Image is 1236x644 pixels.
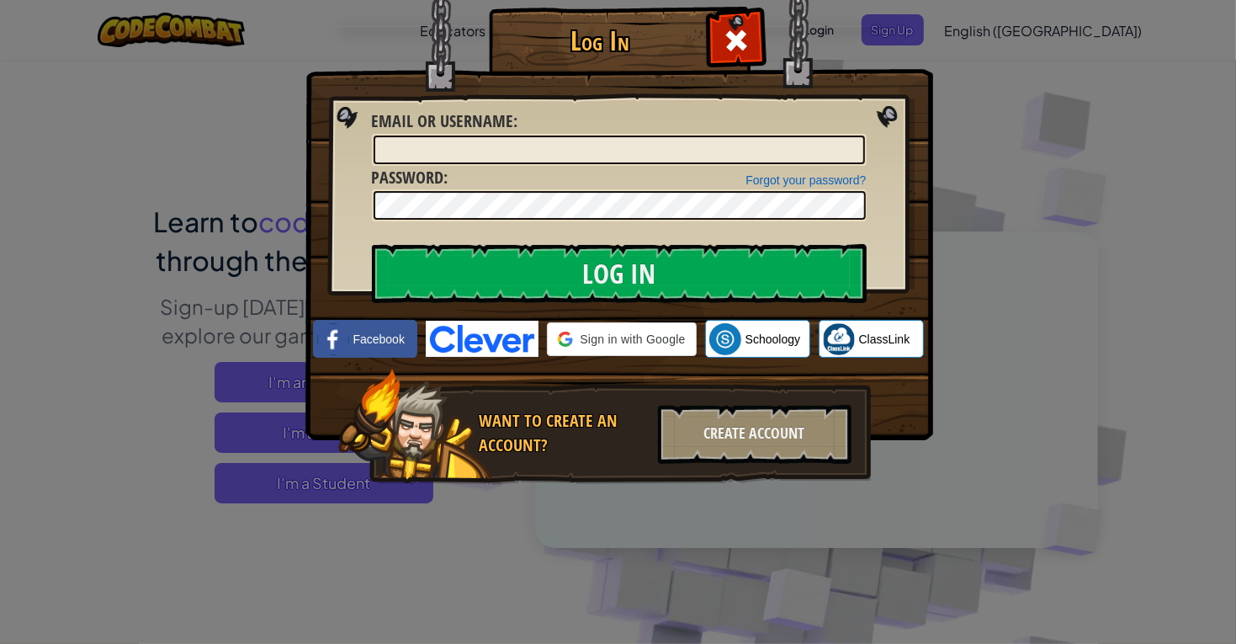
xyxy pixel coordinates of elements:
h1: Log In [493,26,708,56]
span: ClassLink [859,331,910,348]
span: Facebook [353,331,405,348]
img: classlink-logo-small.png [823,323,855,355]
img: facebook_small.png [317,323,349,355]
span: Schoology [745,331,800,348]
label: : [372,166,448,190]
img: schoology.png [709,323,741,355]
span: Email or Username [372,109,514,132]
div: Want to create an account? [480,409,648,457]
img: clever-logo-blue.png [426,321,538,357]
label: : [372,109,518,134]
span: Sign in with Google [580,331,685,348]
span: Password [372,166,444,189]
input: Log In [372,244,867,303]
div: Sign in with Google [547,322,696,356]
div: Create Account [658,405,851,464]
a: Forgot your password? [745,173,866,187]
